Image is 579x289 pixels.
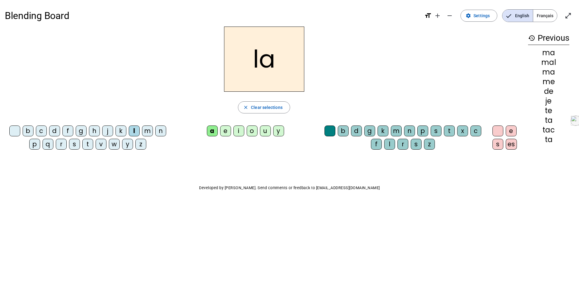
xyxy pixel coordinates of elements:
div: t [444,125,455,136]
div: k [378,125,388,136]
div: e [506,125,517,136]
div: p [417,125,428,136]
div: je [528,97,569,105]
div: g [364,125,375,136]
div: s [69,139,80,150]
div: me [528,78,569,85]
div: b [23,125,33,136]
p: Developed by [PERSON_NAME]. Send comments or feedback to [EMAIL_ADDRESS][DOMAIN_NAME] [5,184,574,192]
mat-icon: add [434,12,441,19]
div: ta [528,117,569,124]
div: es [506,139,517,150]
div: i [233,125,244,136]
div: u [260,125,271,136]
div: s [411,139,422,150]
div: h [89,125,100,136]
div: z [424,139,435,150]
div: te [528,107,569,114]
div: de [528,88,569,95]
div: y [122,139,133,150]
div: n [155,125,166,136]
span: Settings [473,12,490,19]
div: d [351,125,362,136]
mat-icon: open_in_full [565,12,572,19]
mat-icon: remove [446,12,453,19]
div: x [457,125,468,136]
h2: la [224,27,304,92]
div: l [129,125,140,136]
div: ta [528,136,569,143]
div: w [109,139,120,150]
div: r [397,139,408,150]
div: p [29,139,40,150]
div: r [56,139,67,150]
div: f [62,125,73,136]
div: k [115,125,126,136]
span: Français [533,10,557,22]
div: s [492,139,503,150]
div: m [142,125,153,136]
div: l [384,139,395,150]
div: o [247,125,258,136]
div: c [36,125,47,136]
mat-button-toggle-group: Language selection [502,9,557,22]
div: d [49,125,60,136]
div: e [220,125,231,136]
h3: Previous [528,31,569,45]
div: tac [528,126,569,134]
mat-icon: history [528,34,535,42]
button: Decrease font size [444,10,456,22]
div: s [431,125,441,136]
button: Increase font size [432,10,444,22]
mat-icon: format_size [424,12,432,19]
div: n [404,125,415,136]
mat-icon: close [243,105,248,110]
div: z [135,139,146,150]
div: v [96,139,106,150]
div: b [338,125,349,136]
div: ma [528,68,569,76]
button: Enter full screen [562,10,574,22]
div: c [470,125,481,136]
span: English [502,10,533,22]
div: f [371,139,382,150]
div: ma [528,49,569,56]
div: q [43,139,53,150]
div: g [76,125,87,136]
div: a [207,125,218,136]
div: t [82,139,93,150]
h1: Blending Board [5,6,419,25]
button: Clear selections [238,101,290,113]
div: j [102,125,113,136]
mat-icon: settings [466,13,471,18]
div: y [273,125,284,136]
button: Settings [460,10,497,22]
span: Clear selections [251,104,283,111]
div: m [391,125,402,136]
div: mal [528,59,569,66]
